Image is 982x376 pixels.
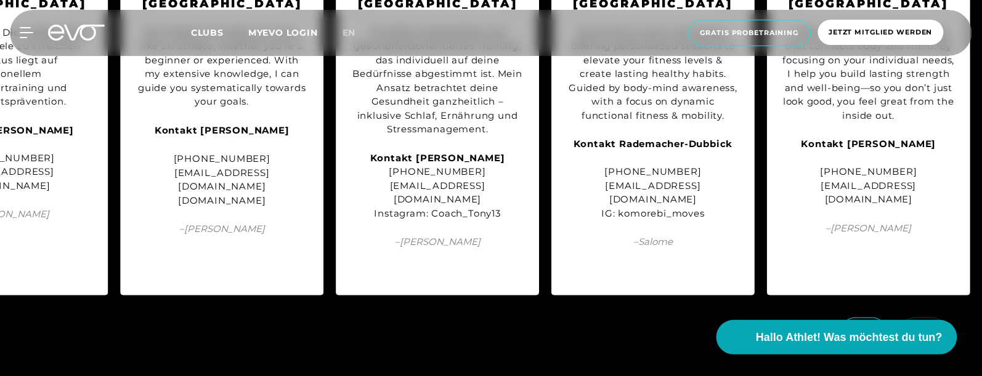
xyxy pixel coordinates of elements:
[685,20,814,46] a: Gratis Probetraining
[567,137,739,220] div: [PHONE_NUMBER] [EMAIL_ADDRESS][DOMAIN_NAME] IG: komorebi_moves
[756,329,943,346] span: Hallo Athlet! Was möchtest du tun?
[814,20,948,46] a: Jetzt Mitglied werden
[829,27,933,38] span: Jetzt Mitglied werden
[136,222,308,236] span: – [PERSON_NAME]
[155,124,290,136] strong: Kontakt [PERSON_NAME]
[343,27,356,38] span: en
[191,27,224,38] span: Clubs
[351,235,524,249] span: – [PERSON_NAME]
[343,26,371,40] a: en
[351,151,524,221] div: [PHONE_NUMBER] [EMAIL_ADDRESS][DOMAIN_NAME] Instagram: Coach_Tony13
[567,235,739,249] span: – Salome
[700,28,799,38] span: Gratis Probetraining
[567,26,739,123] div: My priority is your well-being, offering personalized sessions to elevate your fitness levels & c...
[351,26,524,137] div: Ich biete funktionelles und gesundheitsorientiertes Training, das individuell auf deine Bedürfnis...
[574,138,733,150] strong: Kontakt Rademacher-Dubbick
[191,26,248,38] a: Clubs
[782,26,955,123] div: I offer holistic personal training that connects body and mind. By focusing on your individual ne...
[248,27,318,38] a: MYEVO LOGIN
[136,26,308,109] div: My mission is to help you train like an athlete, whether you're a beginner or experienced. With m...
[716,320,957,354] button: Hallo Athlet! Was möchtest du tun?
[136,152,308,207] div: [PHONE_NUMBER] [EMAIL_ADDRESS][DOMAIN_NAME] [DOMAIN_NAME]
[782,222,955,236] span: – [PERSON_NAME]
[801,138,936,150] strong: Kontakt [PERSON_NAME]
[782,137,955,207] div: [PHONE_NUMBER] [EMAIL_ADDRESS][DOMAIN_NAME]
[370,152,505,164] strong: Kontakt [PERSON_NAME]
